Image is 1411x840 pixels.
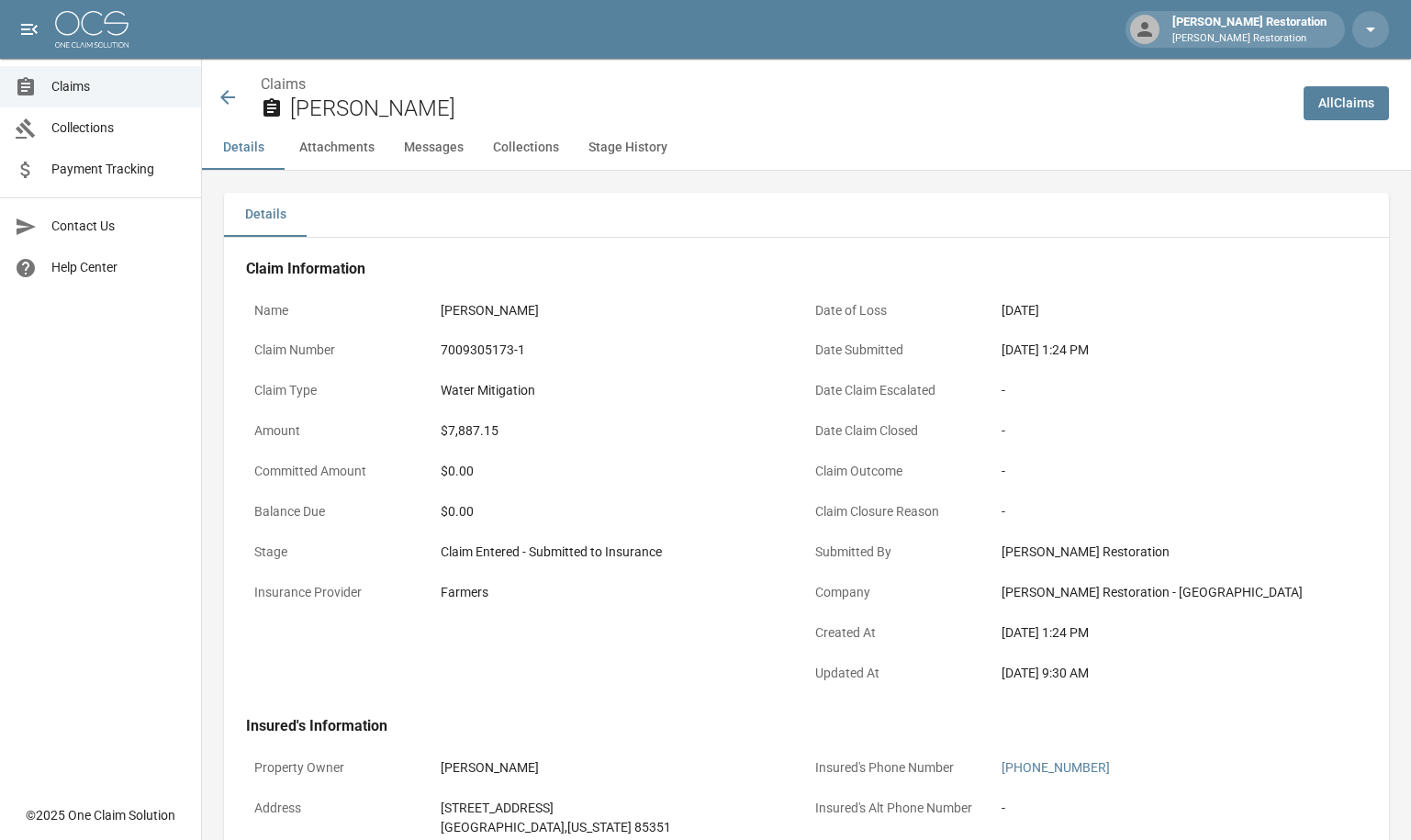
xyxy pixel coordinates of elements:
div: - [1002,381,1359,400]
nav: breadcrumb [261,73,1289,95]
div: [DATE] 9:30 AM [1002,664,1359,683]
p: Claim Number [246,332,432,368]
div: [GEOGRAPHIC_DATA] , [US_STATE] 85351 [441,818,798,837]
p: Name [246,293,432,329]
div: © 2025 One Claim Solution [26,806,175,824]
p: Date of Loss [807,293,993,329]
a: [PHONE_NUMBER] [1002,760,1110,775]
p: Insured's Phone Number [807,750,993,786]
div: [PERSON_NAME] Restoration [1002,543,1359,562]
button: Details [202,126,285,170]
p: Insurance Provider [246,575,432,610]
div: [PERSON_NAME] Restoration [1165,13,1334,46]
button: Stage History [574,126,682,170]
div: [DATE] [1002,301,1359,320]
p: Date Claim Escalated [807,373,993,409]
p: Date Submitted [807,332,993,368]
a: AllClaims [1304,86,1389,120]
div: [PERSON_NAME] [441,758,798,778]
p: Balance Due [246,494,432,530]
div: Farmers [441,583,798,602]
span: Payment Tracking [51,160,186,179]
button: open drawer [11,11,48,48]
button: Collections [478,126,574,170]
a: Claims [261,75,306,93]
p: Claim Type [246,373,432,409]
div: 7009305173-1 [441,341,798,360]
div: [PERSON_NAME] [441,301,798,320]
div: $0.00 [441,462,798,481]
p: Committed Amount [246,454,432,489]
div: [DATE] 1:24 PM [1002,623,1359,643]
h2: [PERSON_NAME] [290,95,1289,122]
button: Details [224,193,307,237]
span: Contact Us [51,217,186,236]
div: - [1002,502,1359,521]
div: Claim Entered - Submitted to Insurance [441,543,798,562]
div: [STREET_ADDRESS] [441,799,798,818]
p: Amount [246,413,432,449]
h4: Claim Information [246,260,1367,278]
div: [PERSON_NAME] Restoration - [GEOGRAPHIC_DATA] [1002,583,1359,602]
p: Insured's Alt Phone Number [807,790,993,826]
p: Company [807,575,993,610]
div: [DATE] 1:24 PM [1002,341,1359,360]
p: Address [246,790,432,826]
p: Claim Outcome [807,454,993,489]
div: - [1002,799,1359,818]
p: Date Claim Closed [807,413,993,449]
div: anchor tabs [202,126,1411,170]
p: Claim Closure Reason [807,494,993,530]
div: $0.00 [441,502,798,521]
div: - [1002,462,1359,481]
button: Attachments [285,126,389,170]
span: Help Center [51,258,186,277]
div: details tabs [224,193,1389,237]
div: Water Mitigation [441,381,798,400]
div: - [1002,421,1359,441]
p: Submitted By [807,534,993,570]
p: Created At [807,615,993,651]
h4: Insured's Information [246,717,1367,735]
span: Collections [51,118,186,138]
p: Property Owner [246,750,432,786]
p: Stage [246,534,432,570]
button: Messages [389,126,478,170]
img: ocs-logo-white-transparent.png [55,11,129,48]
p: [PERSON_NAME] Restoration [1172,31,1327,47]
span: Claims [51,77,186,96]
p: Updated At [807,655,993,691]
div: $7,887.15 [441,421,798,441]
